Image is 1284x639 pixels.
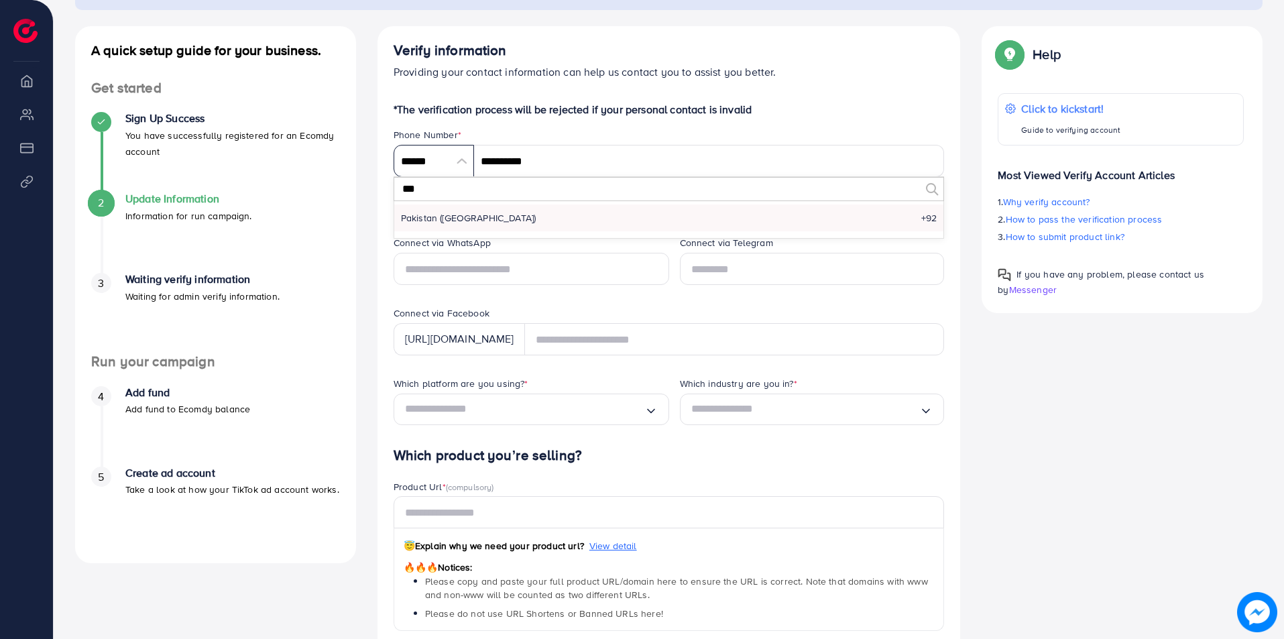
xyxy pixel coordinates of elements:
[13,19,38,43] img: logo
[98,469,104,485] span: 5
[394,480,494,493] label: Product Url
[691,399,920,420] input: Search for option
[680,394,945,425] div: Search for option
[1033,46,1061,62] p: Help
[75,192,356,273] li: Update Information
[125,112,340,125] h4: Sign Up Success
[394,306,489,320] label: Connect via Facebook
[125,386,250,399] h4: Add fund
[425,575,928,601] span: Please copy and paste your full product URL/domain here to ensure the URL is correct. Note that d...
[404,539,415,553] span: 😇
[998,211,1244,227] p: 2.
[998,194,1244,210] p: 1.
[446,481,494,493] span: (compulsory)
[98,389,104,404] span: 4
[394,377,528,390] label: Which platform are you using?
[404,561,473,574] span: Notices:
[998,156,1244,183] p: Most Viewed Verify Account Articles
[75,112,356,192] li: Sign Up Success
[1006,230,1124,243] span: How to submit product link?
[75,80,356,97] h4: Get started
[589,539,637,553] span: View detail
[1009,283,1057,296] span: Messenger
[125,481,339,498] p: Take a look at how your TikTok ad account works.
[921,211,937,225] span: +92
[1021,101,1120,117] p: Click to kickstart!
[394,101,945,117] p: *The verification process will be rejected if your personal contact is invalid
[125,208,252,224] p: Information for run campaign.
[125,401,250,417] p: Add fund to Ecomdy balance
[1021,122,1120,138] p: Guide to verifying account
[401,211,536,225] span: Pakistan (‫[GEOGRAPHIC_DATA]‬‎)
[125,192,252,205] h4: Update Information
[394,64,945,80] p: Providing your contact information can help us contact you to assist you better.
[1237,592,1277,632] img: image
[998,42,1022,66] img: Popup guide
[998,229,1244,245] p: 3.
[394,447,945,464] h4: Which product you’re selling?
[394,394,669,425] div: Search for option
[75,42,356,58] h4: A quick setup guide for your business.
[394,323,525,355] div: [URL][DOMAIN_NAME]
[404,539,584,553] span: Explain why we need your product url?
[125,467,339,479] h4: Create ad account
[680,377,797,390] label: Which industry are you in?
[125,273,280,286] h4: Waiting verify information
[998,268,1011,282] img: Popup guide
[394,128,461,141] label: Phone Number
[394,42,945,59] h4: Verify information
[98,276,104,291] span: 3
[680,236,773,249] label: Connect via Telegram
[998,268,1204,296] span: If you have any problem, please contact us by
[125,288,280,304] p: Waiting for admin verify information.
[405,399,644,420] input: Search for option
[394,236,491,249] label: Connect via WhatsApp
[404,561,438,574] span: 🔥🔥🔥
[98,195,104,211] span: 2
[425,607,663,620] span: Please do not use URL Shortens or Banned URLs here!
[1003,195,1090,209] span: Why verify account?
[75,273,356,353] li: Waiting verify information
[75,467,356,547] li: Create ad account
[125,127,340,160] p: You have successfully registered for an Ecomdy account
[75,353,356,370] h4: Run your campaign
[1006,213,1163,226] span: How to pass the verification process
[75,386,356,467] li: Add fund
